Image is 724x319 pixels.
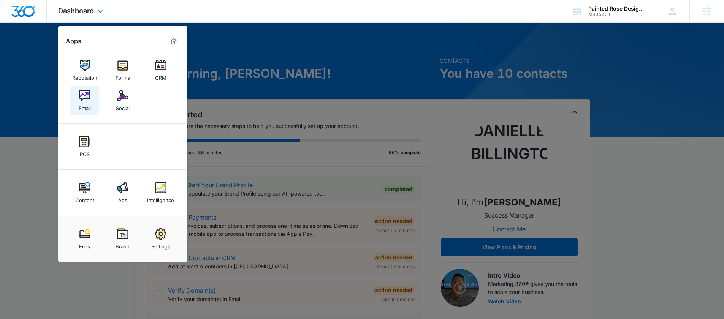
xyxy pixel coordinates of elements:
div: account id [588,12,644,17]
a: Brand [108,224,137,253]
a: POS [70,132,99,161]
img: tab_keywords_by_traffic_grey.svg [76,44,82,50]
a: Forms [108,56,137,85]
a: Reputation [70,56,99,85]
div: Keywords by Traffic [84,45,128,50]
h2: Apps [66,38,81,45]
a: Ads [108,178,137,207]
div: Reputation [72,71,97,81]
img: logo_orange.svg [12,12,18,18]
div: Domain Overview [29,45,68,50]
div: Brand [116,240,130,250]
div: Settings [151,240,170,250]
a: Settings [146,224,175,253]
a: Marketing 360® Dashboard [168,35,180,47]
a: Social [108,86,137,115]
div: v 4.0.25 [21,12,37,18]
div: Ads [118,193,127,203]
a: Content [70,178,99,207]
div: Files [79,240,90,250]
a: Email [70,86,99,115]
img: tab_domain_overview_orange.svg [21,44,27,50]
div: Intelligence [147,193,174,203]
div: Forms [116,71,130,81]
div: Domain: [DOMAIN_NAME] [20,20,84,26]
a: Files [70,224,99,253]
span: Dashboard [58,7,94,15]
div: Content [75,193,94,203]
a: CRM [146,56,175,85]
div: Social [116,101,130,111]
div: CRM [155,71,166,81]
div: account name [588,6,644,12]
div: POS [80,147,90,157]
div: Email [79,101,91,111]
a: Intelligence [146,178,175,207]
img: website_grey.svg [12,20,18,26]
